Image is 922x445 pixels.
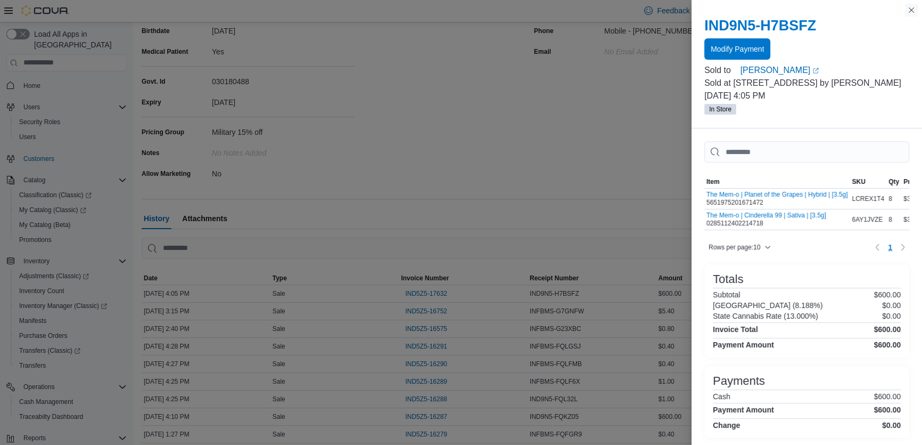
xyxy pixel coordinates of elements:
h6: State Cannabis Rate (13.000%) [713,312,818,320]
button: Item [704,175,850,188]
span: Rows per page : 10 [709,243,760,252]
button: SKU [850,175,886,188]
p: Sold at [STREET_ADDRESS] by [PERSON_NAME] [704,77,909,90]
button: The Mem-o | Planet of the Grapes | Hybrid | [3.5g] [706,191,847,198]
h4: Payment Amount [713,406,774,414]
div: 0285112402214718 [706,212,826,228]
button: Previous page [871,241,884,254]
div: Sold to [704,64,738,77]
span: 6AY1JVZE [852,215,883,224]
div: 8 [886,192,901,205]
p: $0.00 [882,312,901,320]
span: Qty [888,177,899,186]
a: [PERSON_NAME]External link [740,64,910,77]
h6: Subtotal [713,290,740,299]
span: Price [903,177,919,186]
button: Next page [896,241,909,254]
h3: Payments [713,375,765,387]
button: Modify Payment [704,38,770,60]
nav: Pagination for table: MemoryTable from EuiInMemoryTable [871,239,909,256]
button: Page 1 of 1 [884,239,896,256]
h4: Payment Amount [713,341,774,349]
h2: IND9N5-H7BSFZ [704,17,909,34]
h6: [GEOGRAPHIC_DATA] (8.188%) [713,301,822,310]
h4: $0.00 [882,421,901,430]
ul: Pagination for table: MemoryTable from EuiInMemoryTable [884,239,896,256]
button: Rows per page:10 [704,241,775,254]
button: Qty [886,175,901,188]
span: In Store [704,104,736,115]
div: 8 [886,213,901,226]
h4: Change [713,421,740,430]
span: LCREX1T4 [852,195,884,203]
svg: External link [812,68,819,74]
span: In Store [709,104,731,114]
span: 1 [888,242,892,253]
h4: Invoice Total [713,325,758,334]
h3: Totals [713,273,743,286]
h6: Cash [713,392,730,401]
p: $600.00 [874,392,901,401]
div: 5651975201671472 [706,191,847,207]
p: $0.00 [882,301,901,310]
span: Modify Payment [711,44,764,54]
h4: $600.00 [874,325,901,334]
h4: $600.00 [874,341,901,349]
h4: $600.00 [874,406,901,414]
button: The Mem-o | Cinderella 99 | Sativa | [3.5g] [706,212,826,219]
span: SKU [852,177,865,186]
input: This is a search bar. As you type, the results lower in the page will automatically filter. [704,141,909,163]
span: Item [706,177,720,186]
button: Close this dialog [905,4,918,17]
p: [DATE] 4:05 PM [704,90,909,102]
p: $600.00 [874,290,901,299]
